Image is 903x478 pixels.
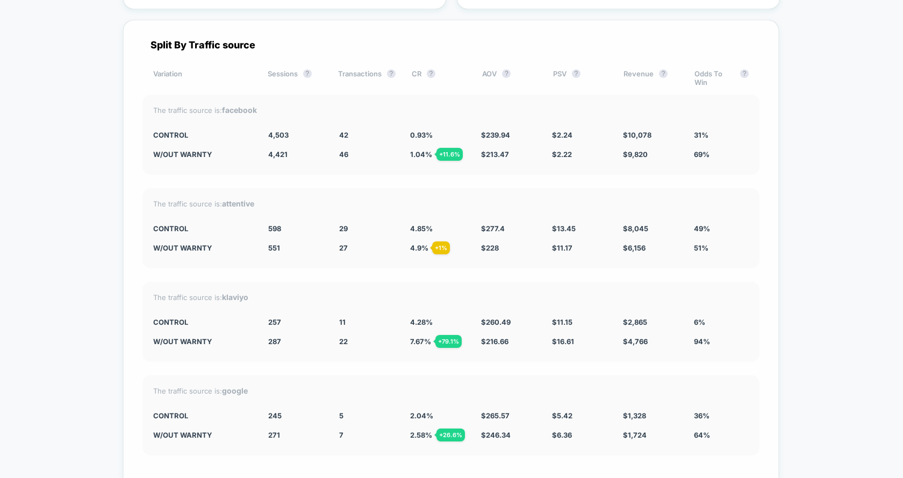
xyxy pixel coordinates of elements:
[339,244,348,252] span: 27
[153,69,252,87] div: Variation
[623,131,651,139] span: $ 10,078
[694,150,749,159] div: 69%
[410,131,433,139] span: 0.93 %
[623,411,646,420] span: $ 1,328
[142,39,759,51] div: Split By Traffic source
[572,69,580,78] button: ?
[222,199,254,208] strong: attentive
[427,69,435,78] button: ?
[153,131,252,139] div: CONTROL
[436,148,463,161] div: + 11.6 %
[410,244,428,252] span: 4.9 %
[153,337,252,346] div: w/out warnty
[410,337,431,346] span: 7.67 %
[153,431,252,439] div: w/out warnty
[623,318,647,326] span: $ 2,865
[268,431,280,439] span: 271
[694,411,749,420] div: 36%
[153,199,749,208] div: The traffic source is:
[694,224,749,233] div: 49%
[435,335,462,348] div: + 79.1 %
[552,244,572,252] span: $ 11.17
[623,337,648,346] span: $ 4,766
[339,411,343,420] span: 5
[482,69,536,87] div: AOV
[412,69,466,87] div: CR
[481,244,499,252] span: $ 228
[268,244,280,252] span: 551
[268,69,322,87] div: Sessions
[552,337,574,346] span: $ 16.61
[623,431,647,439] span: $ 1,724
[694,337,749,346] div: 94%
[481,337,508,346] span: $ 216.66
[153,292,749,302] div: The traffic source is:
[387,69,396,78] button: ?
[303,69,312,78] button: ?
[410,431,432,439] span: 2.58 %
[623,224,648,233] span: $ 8,045
[410,411,433,420] span: 2.04 %
[694,431,749,439] div: 64%
[552,411,572,420] span: $ 5.42
[153,150,252,159] div: w/out warnty
[339,150,348,159] span: 46
[481,224,505,233] span: $ 277.4
[481,411,510,420] span: $ 265.57
[338,69,396,87] div: Transactions
[153,411,252,420] div: CONTROL
[694,69,749,87] div: Odds To Win
[268,411,282,420] span: 245
[222,386,248,395] strong: google
[481,150,509,159] span: $ 213.47
[553,69,607,87] div: PSV
[410,150,432,159] span: 1.04 %
[268,224,281,233] span: 598
[268,150,288,159] span: 4,421
[552,224,576,233] span: $ 13.45
[268,337,281,346] span: 287
[153,105,749,115] div: The traffic source is:
[740,69,749,78] button: ?
[339,224,348,233] span: 29
[623,69,678,87] div: Revenue
[339,131,348,139] span: 42
[694,318,749,326] div: 6%
[552,131,572,139] span: $ 2.24
[268,131,289,139] span: 4,503
[410,318,433,326] span: 4.28 %
[552,431,572,439] span: $ 6.36
[339,318,346,326] span: 11
[153,244,252,252] div: w/out warnty
[694,244,749,252] div: 51%
[339,337,348,346] span: 22
[153,224,252,233] div: CONTROL
[659,69,668,78] button: ?
[481,131,510,139] span: $ 239.94
[552,150,572,159] span: $ 2.22
[694,131,749,139] div: 31%
[268,318,281,326] span: 257
[222,292,248,302] strong: klaviyo
[436,429,465,441] div: + 26.6 %
[339,431,343,439] span: 7
[481,318,511,326] span: $ 260.49
[623,244,646,252] span: $ 6,156
[153,318,252,326] div: CONTROL
[552,318,572,326] span: $ 11.15
[481,431,511,439] span: $ 246.34
[502,69,511,78] button: ?
[222,105,257,115] strong: facebook
[410,224,433,233] span: 4.85 %
[623,150,648,159] span: $ 9,820
[432,241,450,254] div: + 1 %
[153,386,749,395] div: The traffic source is:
